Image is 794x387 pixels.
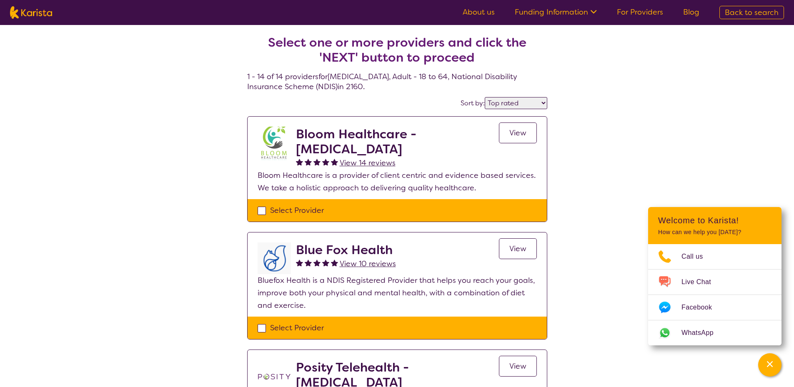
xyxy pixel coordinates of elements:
[463,7,495,17] a: About us
[258,274,537,312] p: Bluefox Health is a NDIS Registered Provider that helps you reach your goals, improve both your p...
[331,259,338,266] img: fullstar
[322,158,329,165] img: fullstar
[499,238,537,259] a: View
[509,128,526,138] span: View
[681,276,721,288] span: Live Chat
[313,158,321,165] img: fullstar
[648,207,781,345] div: Channel Menu
[681,250,713,263] span: Call us
[247,15,547,92] h4: 1 - 14 of 14 providers for [MEDICAL_DATA] , Adult - 18 to 64 , National Disability Insurance Sche...
[296,127,499,157] h2: Bloom Healthcare - [MEDICAL_DATA]
[509,361,526,371] span: View
[461,99,485,107] label: Sort by:
[258,169,537,194] p: Bloom Healthcare is a provider of client centric and evidence based services. We take a holistic ...
[509,244,526,254] span: View
[658,215,771,225] h2: Welcome to Karista!
[257,35,537,65] h2: Select one or more providers and click the 'NEXT' button to proceed
[258,127,291,160] img: kyxjko9qh2ft7c3q1pd9.jpg
[515,7,597,17] a: Funding Information
[340,157,396,169] a: View 14 reviews
[331,158,338,165] img: fullstar
[648,244,781,345] ul: Choose channel
[499,122,537,143] a: View
[681,301,722,314] span: Facebook
[683,7,699,17] a: Blog
[10,6,52,19] img: Karista logo
[725,7,779,17] span: Back to search
[340,259,396,269] span: View 10 reviews
[617,7,663,17] a: For Providers
[340,257,396,270] a: View 10 reviews
[340,158,396,168] span: View 14 reviews
[322,259,329,266] img: fullstar
[681,327,724,339] span: WhatsApp
[313,259,321,266] img: fullstar
[305,158,312,165] img: fullstar
[658,229,771,236] p: How can we help you [DATE]?
[296,158,303,165] img: fullstar
[719,6,784,19] a: Back to search
[258,242,291,274] img: lyehhyr6avbivpacwqcf.png
[296,242,396,257] h2: Blue Fox Health
[648,320,781,345] a: Web link opens in a new tab.
[296,259,303,266] img: fullstar
[758,353,781,377] button: Channel Menu
[305,259,312,266] img: fullstar
[499,356,537,377] a: View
